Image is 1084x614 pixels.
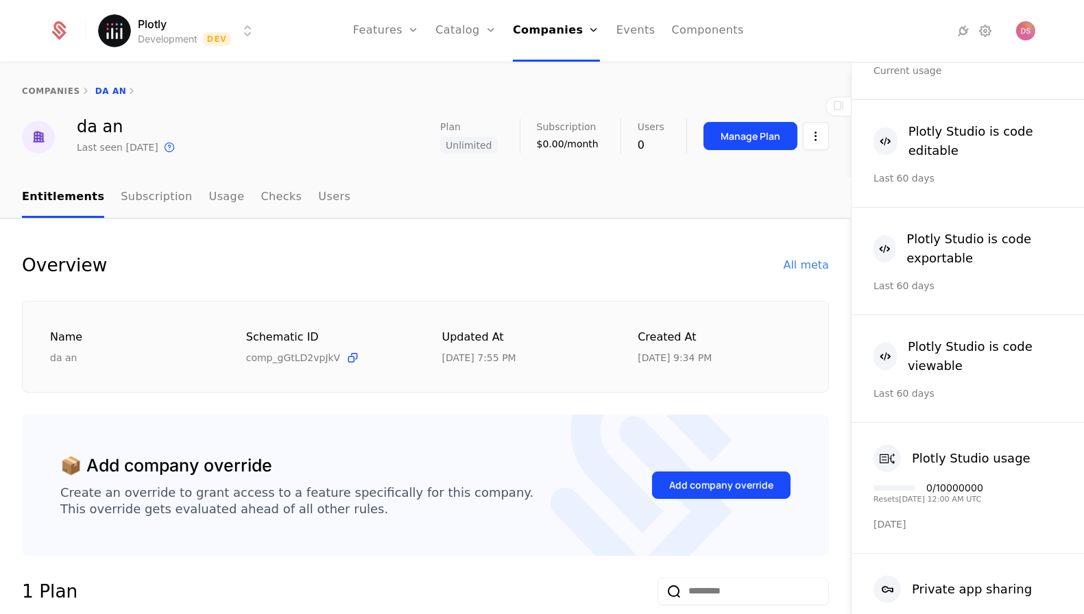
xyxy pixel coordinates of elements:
div: Private app sharing [912,580,1032,599]
span: Users [638,122,664,132]
button: Select environment [102,16,256,46]
span: Subscription [537,122,597,132]
div: 1 Plan [22,578,77,605]
a: Checks [261,177,302,218]
a: Integrations [956,23,972,39]
button: Select action [803,122,829,150]
div: Updated at [442,329,605,346]
span: Plan [440,122,461,132]
div: Development [138,32,197,46]
div: 0 / 10000000 [926,483,983,493]
a: Settings [978,23,994,39]
div: Current usage [874,64,1062,77]
div: da an [50,351,213,365]
div: $0.00/month [537,137,599,151]
span: comp_gGtLD2vpJkV [246,351,340,365]
button: Plotly Studio is code editable [874,122,1062,160]
button: Plotly Studio is code viewable [874,337,1062,376]
span: Dev [203,32,231,46]
a: Usage [209,177,245,218]
img: Plotly [98,14,131,47]
div: 0 [638,137,664,153]
button: Private app sharing [874,576,1032,603]
div: Resets [DATE] 12:00 AM UTC [874,495,983,503]
div: Manage Plan [721,130,780,143]
button: Plotly Studio is code exportable [874,230,1062,268]
div: 9/6/25, 7:55 PM [442,351,516,365]
nav: Main [22,177,829,218]
a: Subscription [121,177,192,218]
div: 7/22/25, 9:34 PM [638,351,712,365]
div: Create an override to grant access to a feature specifically for this company. This override gets... [60,484,533,517]
span: Unlimited [440,137,497,153]
div: Overview [22,251,107,279]
a: Users [318,177,350,218]
img: Daniel Anton Suchy [1016,21,1035,40]
button: Plotly Studio usage [874,445,1031,472]
div: Last 60 days [874,279,1062,293]
div: All meta [784,257,829,273]
div: Last 60 days [874,171,1062,185]
a: companies [22,86,80,96]
button: Manage Plan [703,122,797,150]
div: Plotly Studio is code editable [908,122,1062,160]
div: 📦 Add company override [60,453,272,479]
button: Add company override [652,471,791,499]
button: Open user button [1016,21,1035,40]
ul: Choose Sub Page [22,177,350,218]
div: Schematic ID [246,329,409,345]
div: Plotly Studio usage [912,449,1031,468]
span: Plotly [138,16,167,32]
div: Plotly Studio is code exportable [906,230,1062,268]
div: Created at [638,329,801,346]
div: [DATE] [874,517,1062,531]
div: Plotly Studio is code viewable [908,337,1062,376]
div: Add company override [669,478,773,492]
a: Entitlements [22,177,104,218]
img: da an [22,121,55,153]
div: Last seen [DATE] [77,140,158,154]
div: Last 60 days [874,386,1062,400]
div: Name [50,329,213,346]
div: da an [77,119,178,135]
